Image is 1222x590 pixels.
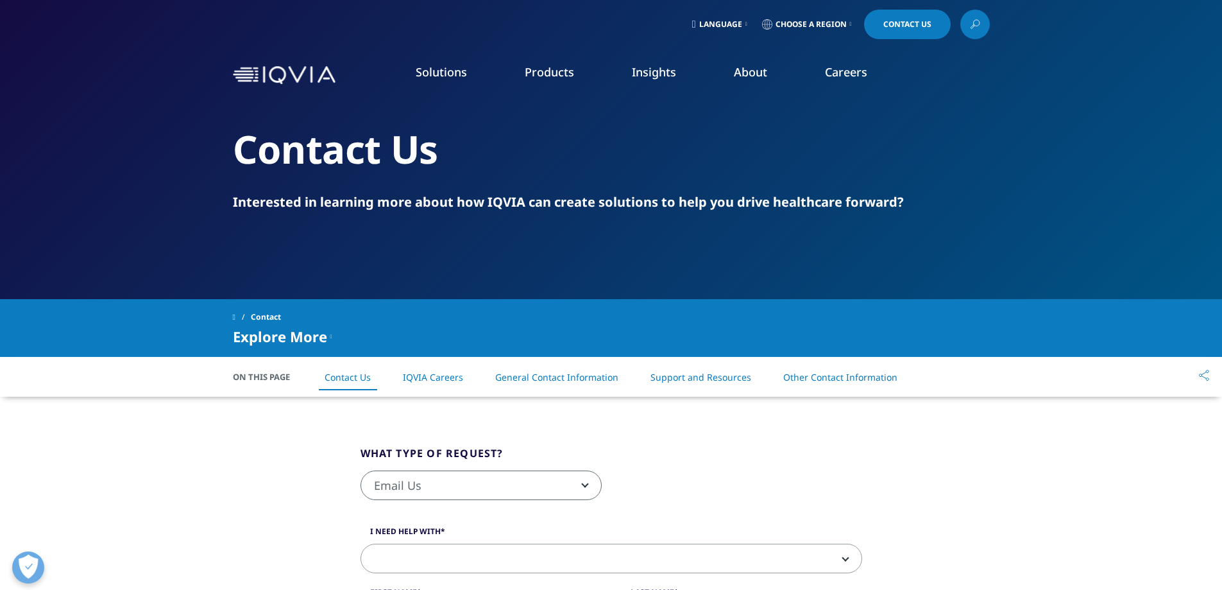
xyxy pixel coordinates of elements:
a: Contact Us [864,10,951,39]
span: On This Page [233,370,303,383]
legend: What type of request? [361,446,504,471]
label: I need help with [361,526,862,544]
a: Careers [825,64,867,80]
a: About [734,64,767,80]
nav: Primary [341,45,990,105]
img: IQVIA Healthcare Information Technology and Pharma Clinical Research Company [233,66,335,85]
span: Email Us [361,471,602,500]
h2: Contact Us [233,125,990,173]
span: Choose a Region [776,19,847,30]
a: IQVIA Careers [403,371,463,383]
span: Language [699,19,742,30]
a: General Contact Information [495,371,618,383]
span: Contact [251,306,281,329]
div: Interested in learning more about how IQVIA can create solutions to help you drive healthcare for... [233,193,990,211]
a: Solutions [416,64,467,80]
a: Insights [632,64,676,80]
span: Email Us [361,471,601,501]
button: Open Preferences [12,551,44,584]
a: Other Contact Information [783,371,897,383]
a: Products [525,64,574,80]
span: Contact Us [883,21,931,28]
a: Support and Resources [650,371,751,383]
a: Contact Us [325,371,371,383]
span: Explore More [233,329,327,344]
